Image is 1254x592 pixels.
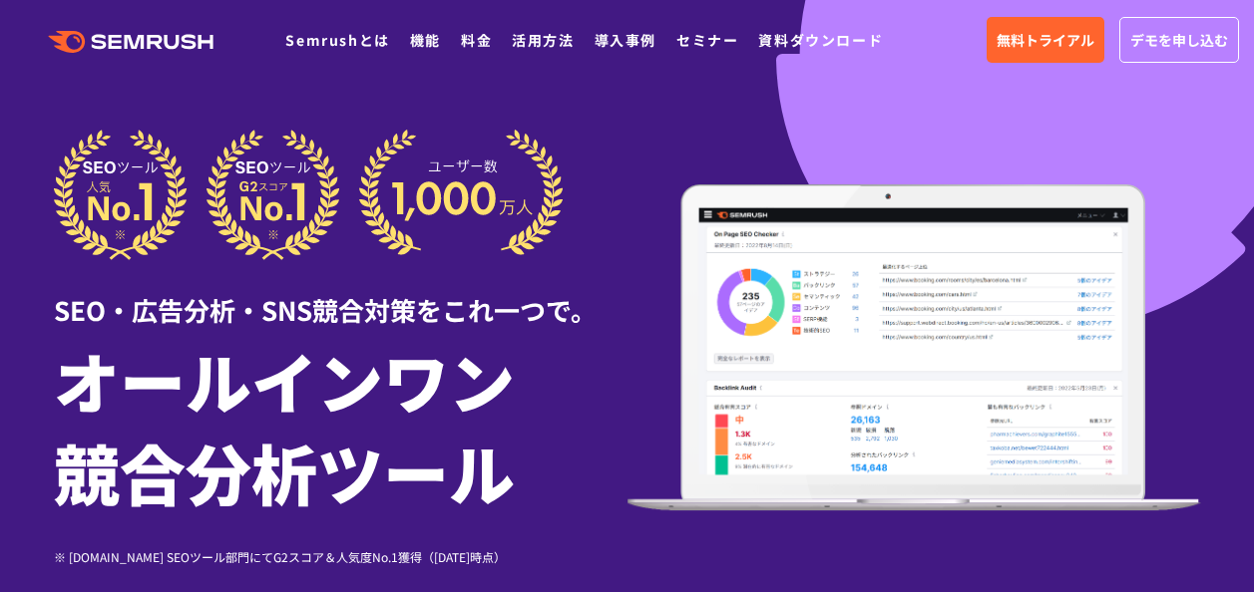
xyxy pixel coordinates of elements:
a: 料金 [461,30,492,50]
a: Semrushとは [285,30,389,50]
a: 活用方法 [512,30,574,50]
a: 無料トライアル [987,17,1104,63]
a: 機能 [410,30,441,50]
div: SEO・広告分析・SNS競合対策をこれ一つで。 [54,260,627,329]
a: セミナー [676,30,738,50]
span: 無料トライアル [997,29,1094,51]
a: デモを申し込む [1119,17,1239,63]
h1: オールインワン 競合分析ツール [54,334,627,517]
a: 導入事例 [595,30,656,50]
a: 資料ダウンロード [758,30,883,50]
div: ※ [DOMAIN_NAME] SEOツール部門にてG2スコア＆人気度No.1獲得（[DATE]時点） [54,547,627,566]
span: デモを申し込む [1130,29,1228,51]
